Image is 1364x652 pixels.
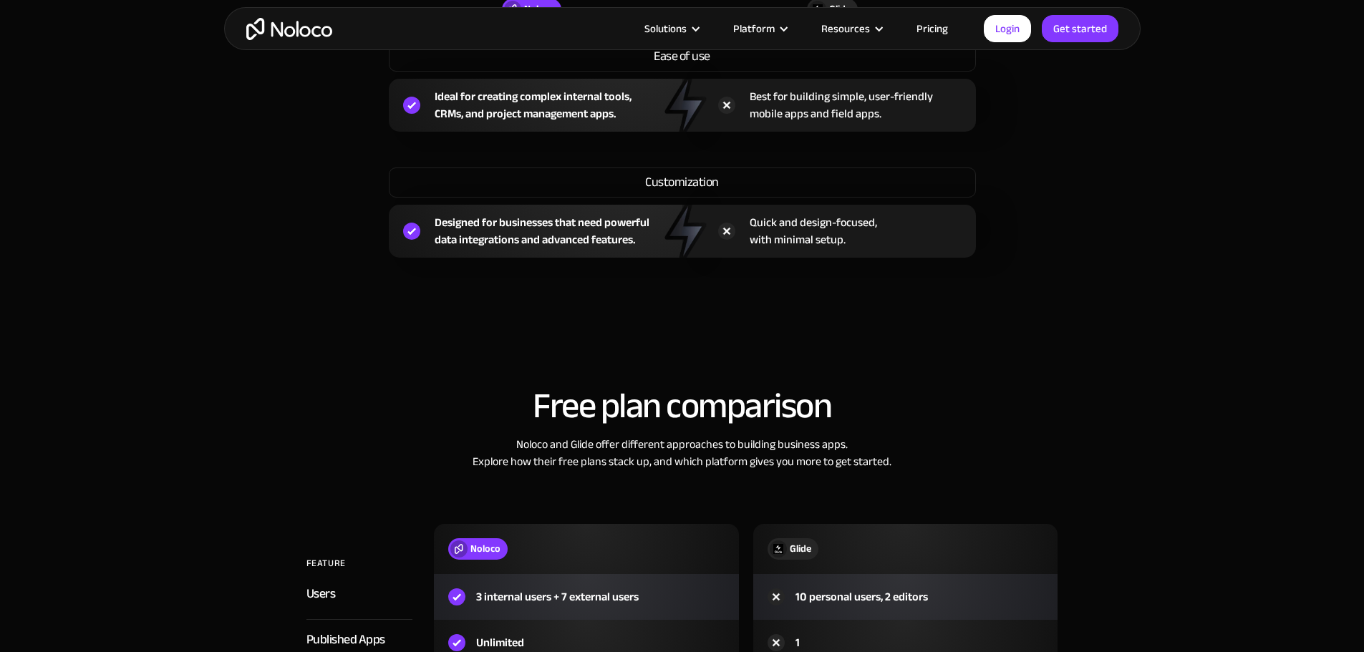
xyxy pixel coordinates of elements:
div: Ideal for creating complex internal tools, CRMs, and project management apps. [435,88,632,122]
div: Resources [821,19,870,38]
div: Solutions [627,19,715,38]
div: Resources [803,19,899,38]
a: Pricing [899,19,966,38]
div: Platform [715,19,803,38]
div: Noloco and Glide offer different approaches to building business apps. Explore how their free pla... [238,436,1126,470]
div: Customization [389,167,976,198]
a: Login [984,15,1031,42]
div: Glide [790,541,811,557]
div: Solutions [644,19,687,38]
div: Users [306,583,336,605]
div: 3 internal users + 7 external users [476,588,639,605]
div: Best for building simple, user-friendly mobile apps and field apps. [750,88,933,122]
a: Get started [1042,15,1118,42]
div: 1 [795,634,800,651]
div: 10 personal users, 2 editors [795,588,928,605]
div: Noloco [470,541,500,557]
div: Designed for businesses that need powerful data integrations and advanced features. [435,214,649,248]
div: Published Apps [306,629,385,651]
div: Unlimited [476,634,524,651]
div: Platform [733,19,775,38]
a: home [246,18,332,40]
div: Quick and design-focused, with minimal setup. [750,214,877,248]
h2: Free plan comparison [238,386,1126,425]
div: FEATURE [306,553,346,574]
